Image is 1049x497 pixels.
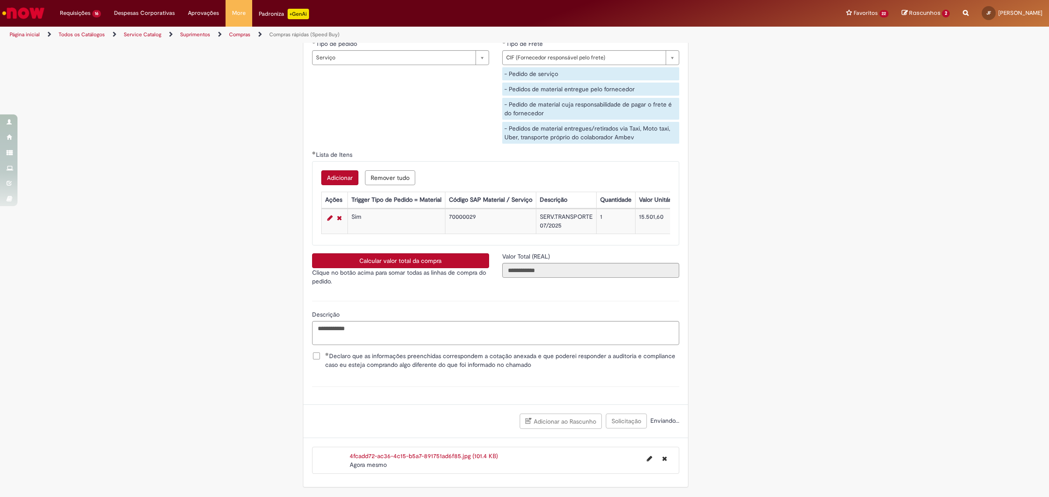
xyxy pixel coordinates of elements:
[114,9,175,17] span: Despesas Corporativas
[350,452,498,460] a: 4fcadd72-ac36-4c15-b5a7-891751ad6f85.jpg (101.4 KB)
[288,9,309,19] p: +GenAi
[312,151,316,155] span: Obrigatório Preenchido
[657,452,672,466] button: Excluir 4fcadd72-ac36-4c15-b5a7-891751ad6f85.jpg
[942,10,950,17] span: 2
[335,213,344,223] a: Remover linha 1
[321,192,347,208] th: Ações
[536,192,596,208] th: Descrição
[325,352,679,369] span: Declaro que as informações preenchidas correspondem a cotação anexada e que poderei responder a a...
[312,311,341,318] span: Descrição
[635,209,679,234] td: 15.501,60
[502,122,679,144] div: - Pedidos de material entregues/retirados via Taxi, Moto taxi, Uber, transporte próprio do colabo...
[59,31,105,38] a: Todos os Catálogos
[642,452,657,466] button: Editar nome de arquivo 4fcadd72-ac36-4c15-b5a7-891751ad6f85.jpg
[350,461,387,469] span: Agora mesmo
[909,9,941,17] span: Rascunhos
[180,31,210,38] a: Suprimentos
[269,31,340,38] a: Compras rápidas (Speed Buy)
[596,209,635,234] td: 1
[312,253,489,268] button: Calcular valor total da compra
[506,51,661,65] span: CIF (Fornecedor responsável pelo frete)
[259,9,309,19] div: Padroniza
[502,252,552,260] span: Somente leitura - Valor Total (REAL)
[10,31,40,38] a: Página inicial
[229,31,250,38] a: Compras
[325,352,329,356] span: Obrigatório Preenchido
[502,252,552,261] label: Somente leitura - Valor Total (REAL)
[879,10,889,17] span: 22
[321,170,358,185] button: Add a row for Lista de Itens
[316,51,471,65] span: Serviço
[312,268,489,286] p: Clique no botão acima para somar todas as linhas de compra do pedido.
[502,67,679,80] div: - Pedido de serviço
[365,170,415,185] button: Remove all rows for Lista de Itens
[854,9,878,17] span: Favoritos
[7,27,693,43] ul: Trilhas de página
[635,192,679,208] th: Valor Unitário
[536,209,596,234] td: SERV.TRANSPORTE 07/2025
[445,192,536,208] th: Código SAP Material / Serviço
[325,213,335,223] a: Editar Linha 1
[350,461,387,469] time: 28/08/2025 15:30:43
[124,31,161,38] a: Service Catalog
[347,209,445,234] td: Sim
[312,321,679,345] textarea: Descrição
[347,192,445,208] th: Trigger Tipo de Pedido = Material
[596,192,635,208] th: Quantidade
[232,9,246,17] span: More
[902,9,950,17] a: Rascunhos
[92,10,101,17] span: 16
[986,10,991,16] span: JF
[502,263,679,278] input: Valor Total (REAL)
[502,98,679,120] div: - Pedido de material cuja responsabilidade de pagar o frete é do fornecedor
[316,151,354,159] span: Lista de Itens
[316,40,359,48] span: Tipo de pedido
[1,4,46,22] img: ServiceNow
[502,83,679,96] div: - Pedidos de material entregue pelo fornecedor
[60,9,90,17] span: Requisições
[188,9,219,17] span: Aprovações
[506,40,545,48] span: Tipo de Frete
[445,209,536,234] td: 70000029
[998,9,1042,17] span: [PERSON_NAME]
[649,417,679,425] span: Enviando...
